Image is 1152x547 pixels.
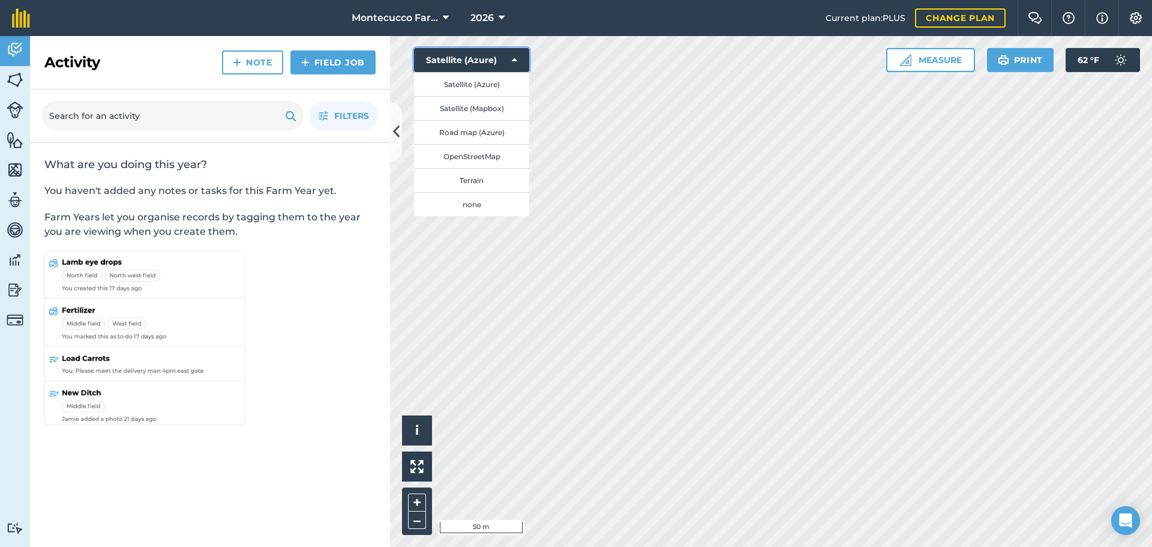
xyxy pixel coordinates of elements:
button: Road map (Azure) [414,120,529,144]
button: OpenStreetMap [414,144,529,168]
img: Two speech bubbles overlapping with the left bubble in the forefront [1028,12,1042,24]
p: You haven't added any notes or tasks for this Farm Year yet. [44,184,376,198]
button: Terrain [414,168,529,192]
img: svg+xml;base64,PD94bWwgdmVyc2lvbj0iMS4wIiBlbmNvZGluZz0idXRmLTgiPz4KPCEtLSBHZW5lcmF0b3I6IEFkb2JlIE... [7,221,23,239]
input: Search for an activity [42,101,304,130]
button: none [414,192,529,216]
span: 62 ° F [1078,48,1099,72]
img: svg+xml;base64,PHN2ZyB4bWxucz0iaHR0cDovL3d3dy53My5vcmcvMjAwMC9zdmciIHdpZHRoPSIxOSIgaGVpZ2h0PSIyNC... [285,109,296,123]
button: Satellite (Azure) [414,72,529,96]
h2: What are you doing this year? [44,157,376,172]
img: svg+xml;base64,PHN2ZyB4bWxucz0iaHR0cDovL3d3dy53My5vcmcvMjAwMC9zdmciIHdpZHRoPSI1NiIgaGVpZ2h0PSI2MC... [7,161,23,179]
img: svg+xml;base64,PHN2ZyB4bWxucz0iaHR0cDovL3d3dy53My5vcmcvMjAwMC9zdmciIHdpZHRoPSIxNCIgaGVpZ2h0PSIyNC... [301,55,310,70]
a: Note [222,50,283,74]
h2: Activity [44,53,100,72]
a: Change plan [915,8,1006,28]
img: svg+xml;base64,PD94bWwgdmVyc2lvbj0iMS4wIiBlbmNvZGluZz0idXRmLTgiPz4KPCEtLSBHZW5lcmF0b3I6IEFkb2JlIE... [1109,48,1133,72]
button: i [402,416,432,446]
img: svg+xml;base64,PD94bWwgdmVyc2lvbj0iMS4wIiBlbmNvZGluZz0idXRmLTgiPz4KPCEtLSBHZW5lcmF0b3I6IEFkb2JlIE... [7,191,23,209]
img: Ruler icon [899,54,911,66]
img: svg+xml;base64,PD94bWwgdmVyc2lvbj0iMS4wIiBlbmNvZGluZz0idXRmLTgiPz4KPCEtLSBHZW5lcmF0b3I6IEFkb2JlIE... [7,281,23,299]
span: Filters [334,109,369,122]
img: svg+xml;base64,PD94bWwgdmVyc2lvbj0iMS4wIiBlbmNvZGluZz0idXRmLTgiPz4KPCEtLSBHZW5lcmF0b3I6IEFkb2JlIE... [7,101,23,118]
span: 2026 [470,11,494,25]
img: svg+xml;base64,PD94bWwgdmVyc2lvbj0iMS4wIiBlbmNvZGluZz0idXRmLTgiPz4KPCEtLSBHZW5lcmF0b3I6IEFkb2JlIE... [7,522,23,534]
button: Filters [310,101,378,130]
img: svg+xml;base64,PHN2ZyB4bWxucz0iaHR0cDovL3d3dy53My5vcmcvMjAwMC9zdmciIHdpZHRoPSI1NiIgaGVpZ2h0PSI2MC... [7,71,23,89]
img: A question mark icon [1061,12,1076,24]
img: svg+xml;base64,PD94bWwgdmVyc2lvbj0iMS4wIiBlbmNvZGluZz0idXRmLTgiPz4KPCEtLSBHZW5lcmF0b3I6IEFkb2JlIE... [7,41,23,59]
button: Print [987,48,1054,72]
img: svg+xml;base64,PHN2ZyB4bWxucz0iaHR0cDovL3d3dy53My5vcmcvMjAwMC9zdmciIHdpZHRoPSIxNCIgaGVpZ2h0PSIyNC... [233,55,241,70]
img: A cog icon [1129,12,1143,24]
button: – [408,512,426,529]
button: Satellite (Azure) [414,48,529,72]
button: + [408,494,426,512]
img: fieldmargin Logo [12,8,30,28]
div: Open Intercom Messenger [1111,506,1140,535]
p: Farm Years let you organise records by tagging them to the year you are viewing when you create t... [44,210,376,239]
img: svg+xml;base64,PD94bWwgdmVyc2lvbj0iMS4wIiBlbmNvZGluZz0idXRmLTgiPz4KPCEtLSBHZW5lcmF0b3I6IEFkb2JlIE... [7,312,23,328]
a: Field Job [290,50,376,74]
button: 62 °F [1066,48,1140,72]
span: i [415,423,419,438]
button: Measure [886,48,975,72]
img: svg+xml;base64,PHN2ZyB4bWxucz0iaHR0cDovL3d3dy53My5vcmcvMjAwMC9zdmciIHdpZHRoPSI1NiIgaGVpZ2h0PSI2MC... [7,131,23,149]
img: Four arrows, one pointing top left, one top right, one bottom right and the last bottom left [410,460,424,473]
button: Satellite (Mapbox) [414,96,529,120]
span: Montecucco Farms ORGANIC [352,11,438,25]
img: svg+xml;base64,PD94bWwgdmVyc2lvbj0iMS4wIiBlbmNvZGluZz0idXRmLTgiPz4KPCEtLSBHZW5lcmF0b3I6IEFkb2JlIE... [7,251,23,269]
span: Current plan : PLUS [826,11,905,25]
img: svg+xml;base64,PHN2ZyB4bWxucz0iaHR0cDovL3d3dy53My5vcmcvMjAwMC9zdmciIHdpZHRoPSIxNyIgaGVpZ2h0PSIxNy... [1096,11,1108,25]
img: svg+xml;base64,PHN2ZyB4bWxucz0iaHR0cDovL3d3dy53My5vcmcvMjAwMC9zdmciIHdpZHRoPSIxOSIgaGVpZ2h0PSIyNC... [998,53,1009,67]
